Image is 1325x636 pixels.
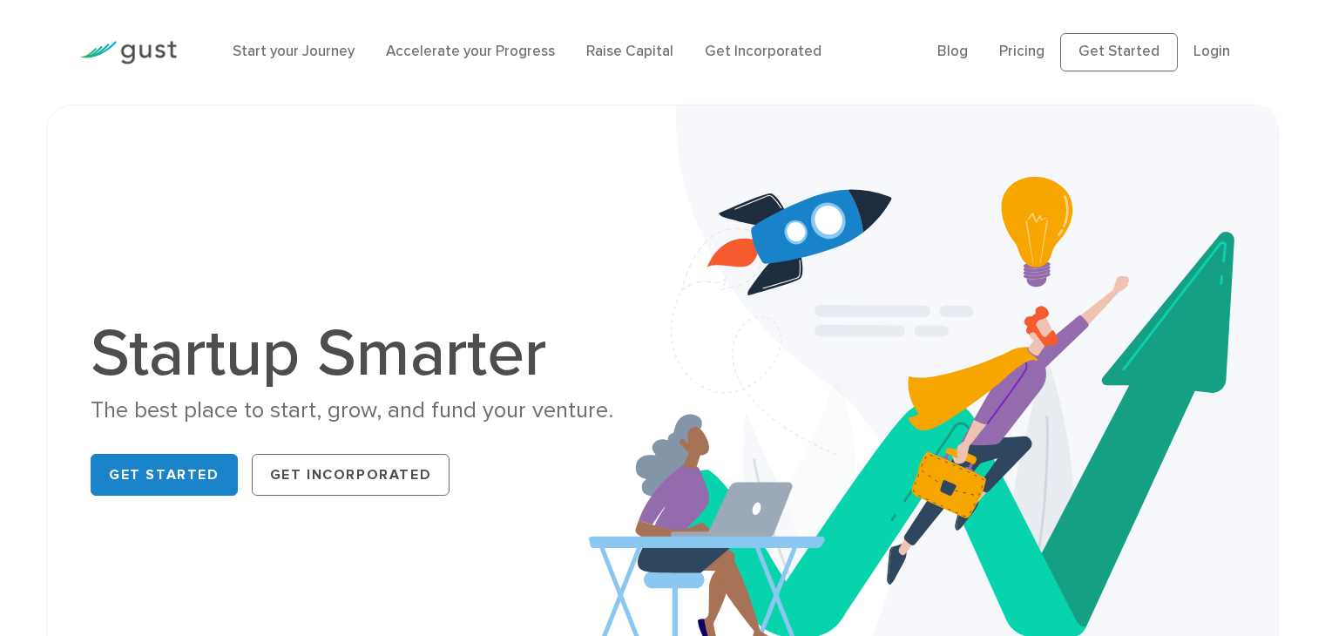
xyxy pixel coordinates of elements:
a: Get Incorporated [252,454,450,496]
a: Get Started [1060,33,1178,71]
h1: Startup Smarter [91,321,649,387]
a: Pricing [999,43,1044,60]
a: Accelerate your Progress [386,43,555,60]
a: Get Incorporated [705,43,821,60]
a: Start your Journey [233,43,355,60]
a: Get Started [91,454,238,496]
img: Gust Logo [79,41,177,64]
a: Blog [937,43,968,60]
div: The best place to start, grow, and fund your venture. [91,396,649,426]
a: Login [1193,43,1230,60]
a: Raise Capital [586,43,673,60]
